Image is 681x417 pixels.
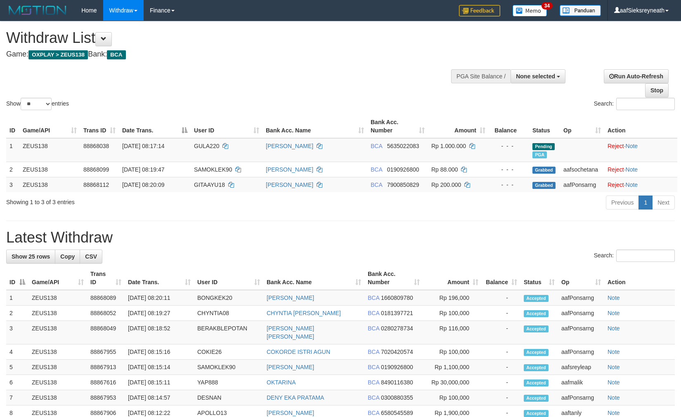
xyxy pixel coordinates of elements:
th: Balance [489,115,529,138]
td: DESNAN [194,390,263,405]
th: User ID: activate to sort column ascending [194,266,263,290]
td: Rp 100,000 [423,390,482,405]
a: Note [626,181,638,188]
span: Accepted [524,310,549,317]
th: User ID: activate to sort column ascending [191,115,262,138]
th: Date Trans.: activate to sort column ascending [125,266,194,290]
th: Action [604,115,677,138]
span: Copy 5635022083 to clipboard [387,143,419,149]
th: Op: activate to sort column ascending [558,266,604,290]
td: - [482,344,520,360]
td: · [604,162,677,177]
td: 88868089 [87,290,125,306]
td: 6 [6,375,28,390]
th: Status: activate to sort column ascending [520,266,558,290]
div: Showing 1 to 3 of 3 entries [6,195,278,206]
span: Copy 0181397721 to clipboard [381,310,413,316]
span: BCA [368,310,379,316]
span: OXPLAY > ZEUS138 [28,50,88,59]
td: [DATE] 08:19:27 [125,306,194,321]
td: 3 [6,177,19,192]
td: - [482,321,520,344]
th: Balance: activate to sort column ascending [482,266,520,290]
td: 88867953 [87,390,125,405]
td: COKIE26 [194,344,263,360]
a: [PERSON_NAME] [266,143,313,149]
div: - - - [492,142,526,150]
span: Copy 8490116380 to clipboard [381,379,413,386]
h4: Game: Bank: [6,50,446,59]
td: aafsochetana [560,162,604,177]
th: ID: activate to sort column descending [6,266,28,290]
input: Search: [616,250,675,262]
td: ZEUS138 [28,344,87,360]
span: Copy 0190926800 to clipboard [381,364,413,370]
a: [PERSON_NAME] [266,181,313,188]
span: 88868038 [83,143,109,149]
a: Note [626,143,638,149]
td: [DATE] 08:15:11 [125,375,194,390]
span: Accepted [524,325,549,332]
a: COKORDE ISTRI AGUN [267,349,330,355]
th: Bank Acc. Name: activate to sort column ascending [262,115,367,138]
span: Accepted [524,364,549,371]
td: BONGKEK20 [194,290,263,306]
td: 7 [6,390,28,405]
a: Previous [606,196,639,210]
td: Rp 116,000 [423,321,482,344]
td: - [482,306,520,321]
th: Bank Acc. Number: activate to sort column ascending [364,266,423,290]
img: panduan.png [560,5,601,16]
td: ZEUS138 [28,390,87,405]
span: [DATE] 08:19:47 [122,166,164,173]
a: [PERSON_NAME] [267,364,314,370]
td: - [482,375,520,390]
img: Feedback.jpg [459,5,500,16]
td: aafPonsarng [558,306,604,321]
span: BCA [368,349,379,355]
td: 88868052 [87,306,125,321]
td: CHYNTIA08 [194,306,263,321]
td: BERAKBLEPOTAN [194,321,263,344]
td: aafmalik [558,375,604,390]
span: 88868112 [83,181,109,188]
td: ZEUS138 [28,306,87,321]
td: 1 [6,138,19,162]
span: Copy 7900850829 to clipboard [387,181,419,188]
td: aafPonsarng [558,390,604,405]
a: [PERSON_NAME] [PERSON_NAME] [267,325,314,340]
h1: Latest Withdraw [6,229,675,246]
td: · [604,177,677,192]
td: [DATE] 08:14:57 [125,390,194,405]
td: · [604,138,677,162]
span: BCA [371,166,382,173]
a: Note [608,379,620,386]
span: BCA [371,143,382,149]
a: DENY EKA PRATAMA [267,394,324,401]
div: - - - [492,181,526,189]
a: Note [608,364,620,370]
label: Show entries [6,98,69,110]
span: Copy 0300880355 to clipboard [381,394,413,401]
span: 34 [541,2,553,9]
th: Action [604,266,675,290]
span: Copy 0280278734 to clipboard [381,325,413,332]
span: Accepted [524,349,549,356]
td: [DATE] 08:20:11 [125,290,194,306]
td: 88867955 [87,344,125,360]
a: 1 [638,196,653,210]
span: BCA [368,364,379,370]
th: Game/API: activate to sort column ascending [19,115,80,138]
span: Grabbed [532,182,556,189]
th: Bank Acc. Number: activate to sort column ascending [367,115,428,138]
a: Run Auto-Refresh [604,69,669,83]
a: Note [626,166,638,173]
td: ZEUS138 [19,177,80,192]
th: Status [529,115,560,138]
div: - - - [492,165,526,174]
td: 1 [6,290,28,306]
td: Rp 100,000 [423,344,482,360]
td: 88868049 [87,321,125,344]
h1: Withdraw List [6,30,446,46]
td: - [482,390,520,405]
